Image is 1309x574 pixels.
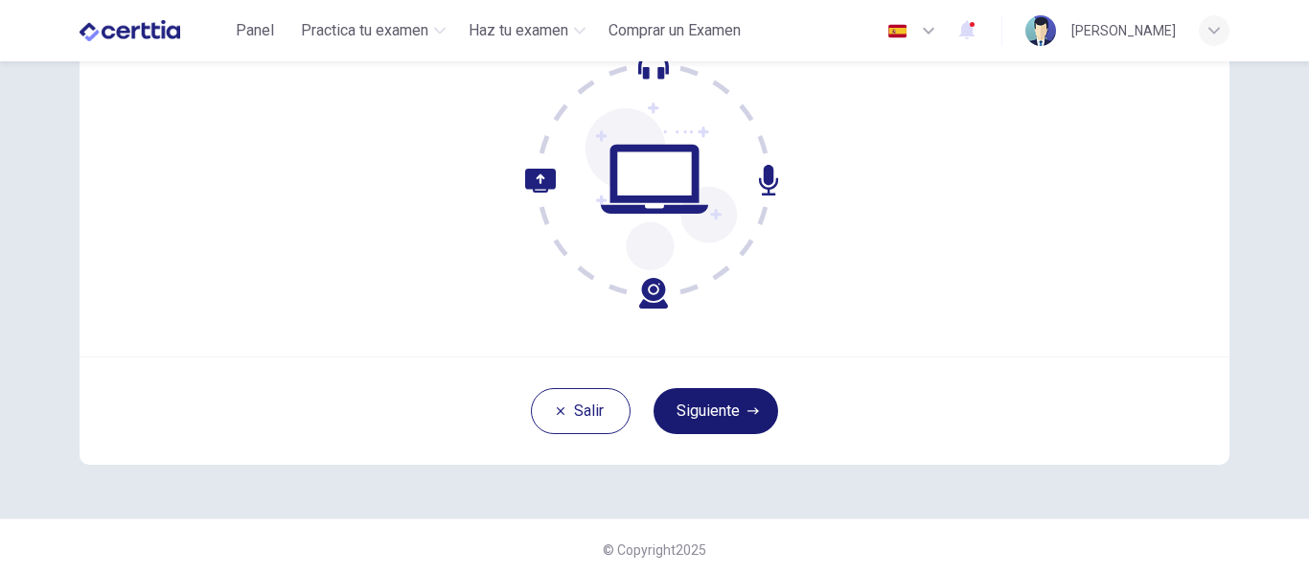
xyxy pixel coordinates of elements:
[224,13,286,48] button: Panel
[531,388,631,434] button: Salir
[601,13,748,48] button: Comprar un Examen
[461,13,593,48] button: Haz tu examen
[654,388,778,434] button: Siguiente
[609,19,741,42] span: Comprar un Examen
[1025,15,1056,46] img: Profile picture
[293,13,453,48] button: Practica tu examen
[469,19,568,42] span: Haz tu examen
[603,542,706,558] span: © Copyright 2025
[80,11,180,50] img: CERTTIA logo
[301,19,428,42] span: Practica tu examen
[80,11,224,50] a: CERTTIA logo
[1071,19,1176,42] div: [PERSON_NAME]
[236,19,274,42] span: Panel
[885,24,909,38] img: es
